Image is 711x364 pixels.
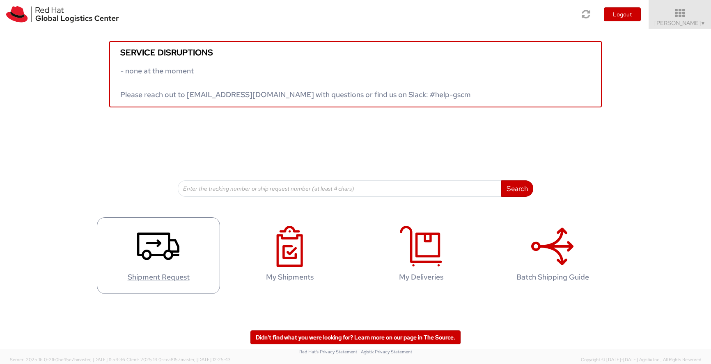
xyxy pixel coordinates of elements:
a: Service disruptions - none at the moment Please reach out to [EMAIL_ADDRESS][DOMAIN_NAME] with qu... [109,41,602,107]
img: rh-logistics-00dfa346123c4ec078e1.svg [6,6,119,23]
a: Red Hat's Privacy Statement [299,349,357,355]
a: Shipment Request [97,217,220,294]
a: Didn't find what you were looking for? Learn more on our page in The Source. [250,330,461,344]
a: Batch Shipping Guide [491,217,614,294]
button: Logout [604,7,641,21]
input: Enter the tracking number or ship request number (at least 4 chars) [178,180,502,197]
button: Search [501,180,533,197]
h4: My Deliveries [368,273,474,281]
h4: My Shipments [237,273,343,281]
span: [PERSON_NAME] [654,19,706,27]
span: master, [DATE] 11:54:36 [77,357,125,362]
span: - none at the moment Please reach out to [EMAIL_ADDRESS][DOMAIN_NAME] with questions or find us o... [120,66,471,99]
span: ▼ [701,20,706,27]
span: Copyright © [DATE]-[DATE] Agistix Inc., All Rights Reserved [581,357,701,363]
span: master, [DATE] 12:25:43 [181,357,231,362]
a: My Deliveries [360,217,483,294]
span: Client: 2025.14.0-cea8157 [126,357,231,362]
a: | Agistix Privacy Statement [358,349,412,355]
a: My Shipments [228,217,351,294]
span: Server: 2025.16.0-21b0bc45e7b [10,357,125,362]
h5: Service disruptions [120,48,591,57]
h4: Shipment Request [106,273,211,281]
h4: Batch Shipping Guide [500,273,605,281]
